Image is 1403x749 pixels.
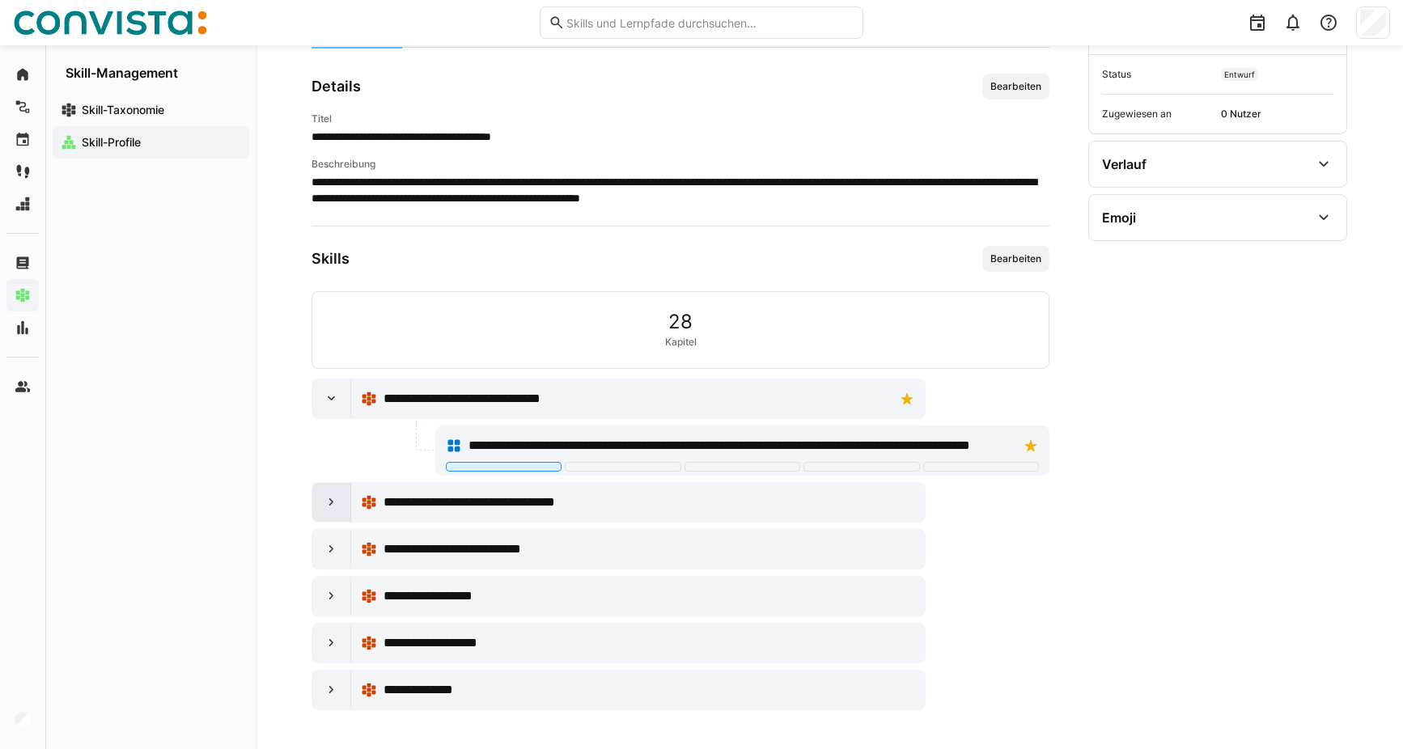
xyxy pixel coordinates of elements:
[312,158,1049,171] h4: Beschreibung
[1102,209,1136,226] div: Emoji
[1224,70,1255,79] span: Entwurf
[1102,108,1214,121] span: Zugewiesen an
[989,252,1043,265] span: Bearbeiten
[665,336,697,349] span: Kapitel
[989,80,1043,93] span: Bearbeiten
[982,74,1049,99] button: Bearbeiten
[565,15,854,30] input: Skills und Lernpfade durchsuchen…
[982,246,1049,272] button: Bearbeiten
[1102,68,1214,81] span: Status
[312,250,350,268] h3: Skills
[312,112,1049,125] h4: Titel
[312,78,361,95] h3: Details
[668,311,693,332] span: 28
[1102,156,1147,172] div: Verlauf
[1221,108,1333,121] span: 0 Nutzer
